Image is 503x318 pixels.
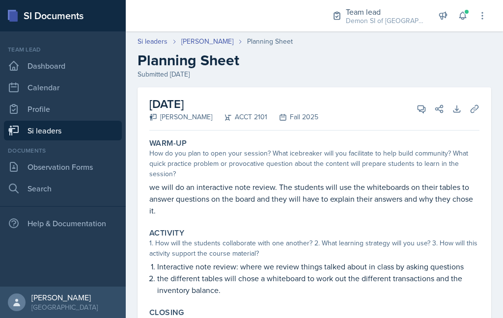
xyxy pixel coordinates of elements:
a: Calendar [4,78,122,97]
div: Team lead [346,6,424,18]
div: [GEOGRAPHIC_DATA] [31,302,98,312]
div: 1. How will the students collaborate with one another? 2. What learning strategy will you use? 3.... [149,238,479,259]
a: Search [4,179,122,198]
div: Team lead [4,45,122,54]
p: Interactive note review: where we review things talked about in class by asking questions [157,261,479,272]
div: Demon SI of [GEOGRAPHIC_DATA] / Fall 2025 [346,16,424,26]
div: [PERSON_NAME] [31,292,98,302]
a: Si leaders [138,36,168,47]
label: Warm-Up [149,138,187,148]
h2: [DATE] [149,95,318,113]
div: Help & Documentation [4,213,122,233]
label: Activity [149,228,184,238]
p: the different tables will chose a whiteboard to work out the different transactions and the inven... [157,272,479,296]
a: Dashboard [4,56,122,76]
div: [PERSON_NAME] [149,112,212,122]
a: Si leaders [4,121,122,140]
a: [PERSON_NAME] [181,36,233,47]
div: Planning Sheet [247,36,293,47]
div: Fall 2025 [267,112,318,122]
a: Observation Forms [4,157,122,177]
div: Submitted [DATE] [138,69,491,79]
p: we will do an interactive note review. The students will use the whiteboards on their tables to a... [149,181,479,216]
a: Profile [4,99,122,119]
div: Documents [4,146,122,155]
h2: Planning Sheet [138,52,491,69]
label: Closing [149,308,184,318]
div: ACCT 2101 [212,112,267,122]
div: How do you plan to open your session? What icebreaker will you facilitate to help build community... [149,148,479,179]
